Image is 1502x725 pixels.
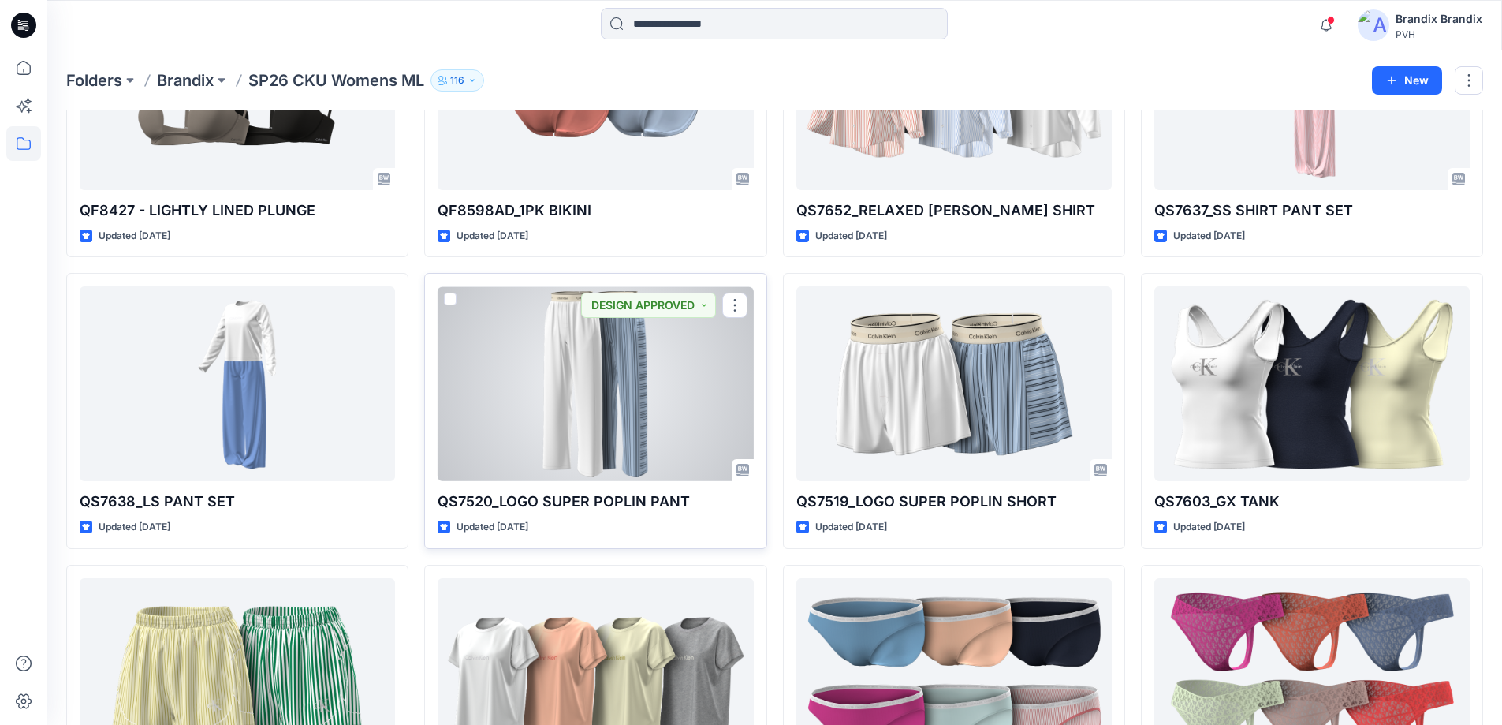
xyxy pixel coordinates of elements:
a: Brandix [157,69,214,92]
p: QF8427 - LIGHTLY LINED PLUNGE [80,200,395,222]
p: QS7638_LS PANT SET [80,491,395,513]
p: Updated [DATE] [815,228,887,245]
a: QS7603_GX TANK [1154,286,1470,481]
a: QS7520_LOGO SUPER POPLIN PANT [438,286,753,481]
p: Updated [DATE] [457,228,528,245]
p: Updated [DATE] [457,519,528,536]
a: QS7638_LS PANT SET [80,286,395,481]
div: Brandix Brandix [1396,9,1482,28]
p: 116 [450,72,464,89]
p: Updated [DATE] [1173,519,1245,536]
p: QF8598AD_1PK BIKINI [438,200,753,222]
p: QS7519_LOGO SUPER POPLIN SHORT [796,491,1112,513]
p: Updated [DATE] [1173,228,1245,245]
a: QS7519_LOGO SUPER POPLIN SHORT [796,286,1112,481]
p: QS7603_GX TANK [1154,491,1470,513]
p: QS7652_RELAXED [PERSON_NAME] SHIRT [796,200,1112,222]
p: QS7520_LOGO SUPER POPLIN PANT [438,491,753,513]
a: Folders [66,69,122,92]
div: PVH [1396,28,1482,40]
p: Updated [DATE] [99,228,170,245]
p: Updated [DATE] [99,519,170,536]
button: 116 [430,69,484,92]
img: avatar [1358,9,1389,41]
p: Updated [DATE] [815,519,887,536]
button: New [1372,66,1442,95]
p: SP26 CKU Womens ML [248,69,424,92]
p: QS7637_SS SHIRT PANT SET [1154,200,1470,222]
